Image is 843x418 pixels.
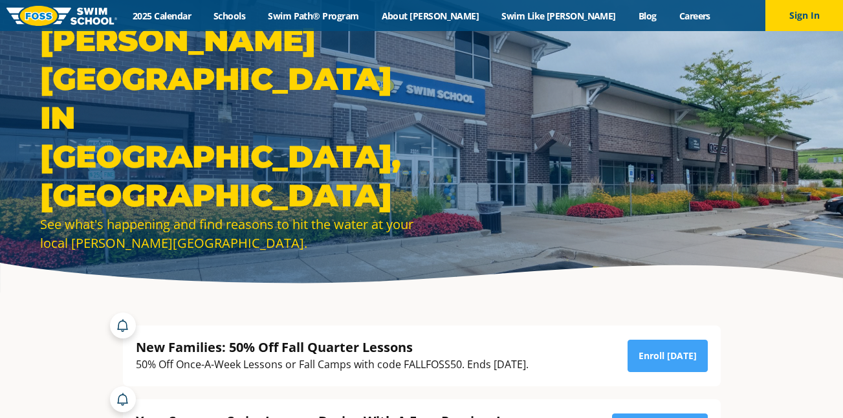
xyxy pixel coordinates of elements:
div: See what's happening and find reasons to hit the water at your local [PERSON_NAME][GEOGRAPHIC_DATA]. [40,215,415,252]
img: FOSS Swim School Logo [6,6,117,26]
div: New Families: 50% Off Fall Quarter Lessons [136,338,529,356]
a: Swim Like [PERSON_NAME] [490,10,628,22]
a: 2025 Calendar [122,10,203,22]
a: Swim Path® Program [257,10,370,22]
a: Blog [627,10,668,22]
a: Schools [203,10,257,22]
a: About [PERSON_NAME] [370,10,490,22]
a: Enroll [DATE] [628,340,708,372]
div: 50% Off Once-A-Week Lessons or Fall Camps with code FALLFOSS50. Ends [DATE]. [136,356,529,373]
a: Careers [668,10,721,22]
h1: [PERSON_NAME][GEOGRAPHIC_DATA] in [GEOGRAPHIC_DATA], [GEOGRAPHIC_DATA] [40,21,415,215]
